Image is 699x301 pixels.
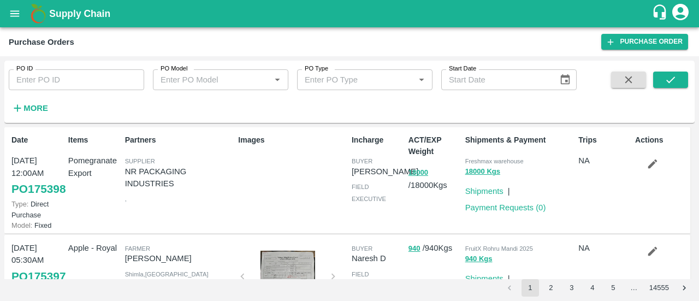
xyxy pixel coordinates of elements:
a: PO175398 [11,179,66,199]
button: page 1 [522,279,539,297]
button: 940 [408,243,420,255]
span: Supplier [125,158,155,164]
p: Date [11,134,64,146]
button: Go to page 14555 [646,279,672,297]
a: PO175397 [11,267,66,286]
p: [PERSON_NAME] [352,166,418,178]
label: PO ID [16,64,33,73]
div: | [503,268,510,285]
p: Shipments & Payment [465,134,574,146]
button: Go to page 5 [605,279,622,297]
button: Open [414,73,429,87]
span: field executive [352,184,386,202]
div: Purchase Orders [9,35,74,49]
button: Open [270,73,285,87]
button: 940 Kgs [465,253,493,265]
p: NA [578,242,631,254]
a: Purchase Order [601,34,688,50]
div: account of current user [671,2,690,25]
div: … [625,283,643,293]
p: NR PACKAGING INDUSTRIES [125,166,234,190]
p: ACT/EXP Weight [408,134,461,157]
p: Direct Purchase [11,199,64,220]
button: Go to next page [676,279,693,297]
p: Images [238,134,347,146]
span: FruitX Rohru Mandi 2025 [465,245,533,252]
p: Apple - Royal [68,242,121,254]
a: Payment Requests (0) [465,203,546,212]
span: Shimla , [GEOGRAPHIC_DATA] [125,271,209,278]
button: 18000 [408,167,428,179]
p: [PERSON_NAME] [125,252,234,264]
button: Go to page 4 [584,279,601,297]
div: customer-support [651,4,671,23]
button: More [9,99,51,117]
label: Start Date [449,64,476,73]
span: buyer [352,158,372,164]
p: [DATE] 05:30AM [11,242,64,267]
span: Freshmax warehouse [465,158,524,164]
p: Trips [578,134,631,146]
input: Enter PO Type [300,73,411,87]
span: Model: [11,221,32,229]
input: Enter PO Model [156,73,267,87]
p: Naresh D [352,252,404,264]
input: Enter PO ID [9,69,144,90]
span: Type: [11,200,28,208]
label: PO Model [161,64,188,73]
span: , [125,196,127,202]
div: | [503,181,510,197]
button: Go to page 3 [563,279,580,297]
p: Items [68,134,121,146]
p: [DATE] 12:00AM [11,155,64,179]
button: Go to page 2 [542,279,560,297]
a: Shipments [465,274,503,283]
p: Partners [125,134,234,146]
b: Supply Chain [49,8,110,19]
p: Actions [635,134,688,146]
nav: pagination navigation [499,279,695,297]
span: Farmer [125,245,150,252]
button: Choose date [555,69,576,90]
p: / 940 Kgs [408,242,461,255]
label: PO Type [305,64,328,73]
button: open drawer [2,1,27,26]
strong: More [23,104,48,113]
button: 18000 Kgs [465,166,500,178]
p: Fixed [11,220,64,231]
input: Start Date [441,69,550,90]
p: Incharge [352,134,404,146]
p: / 18000 Kgs [408,166,461,191]
p: NA [578,155,631,167]
span: buyer [352,245,372,252]
p: Pomegranate Export [68,155,121,179]
a: Shipments [465,187,503,196]
span: field executive [352,271,386,290]
img: logo [27,3,49,25]
a: Supply Chain [49,6,651,21]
